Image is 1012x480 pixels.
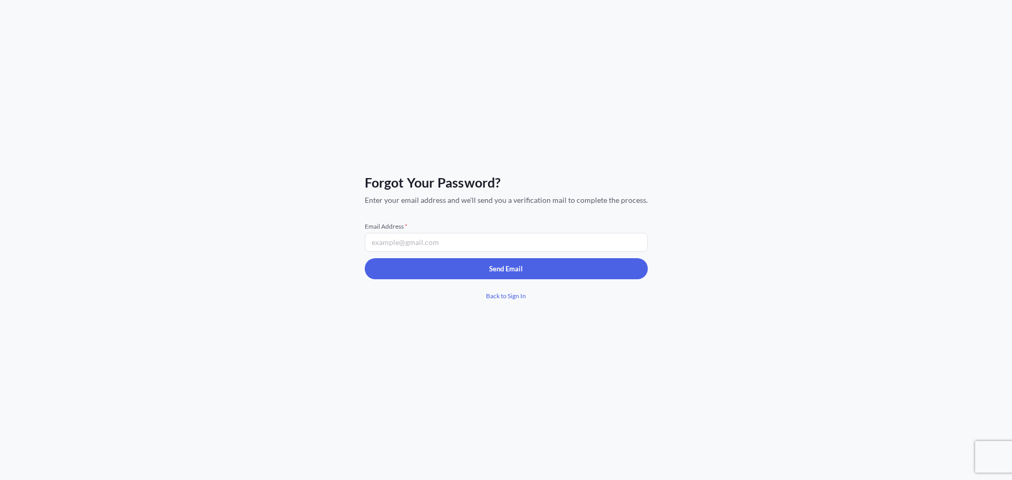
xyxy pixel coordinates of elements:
[365,258,648,279] button: Send Email
[365,286,648,307] a: Back to Sign In
[365,174,648,191] span: Forgot Your Password?
[365,222,648,231] span: Email Address
[365,195,648,205] span: Enter your email address and we'll send you a verification mail to complete the process.
[486,291,526,301] span: Back to Sign In
[489,263,523,274] p: Send Email
[365,233,648,252] input: example@gmail.com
